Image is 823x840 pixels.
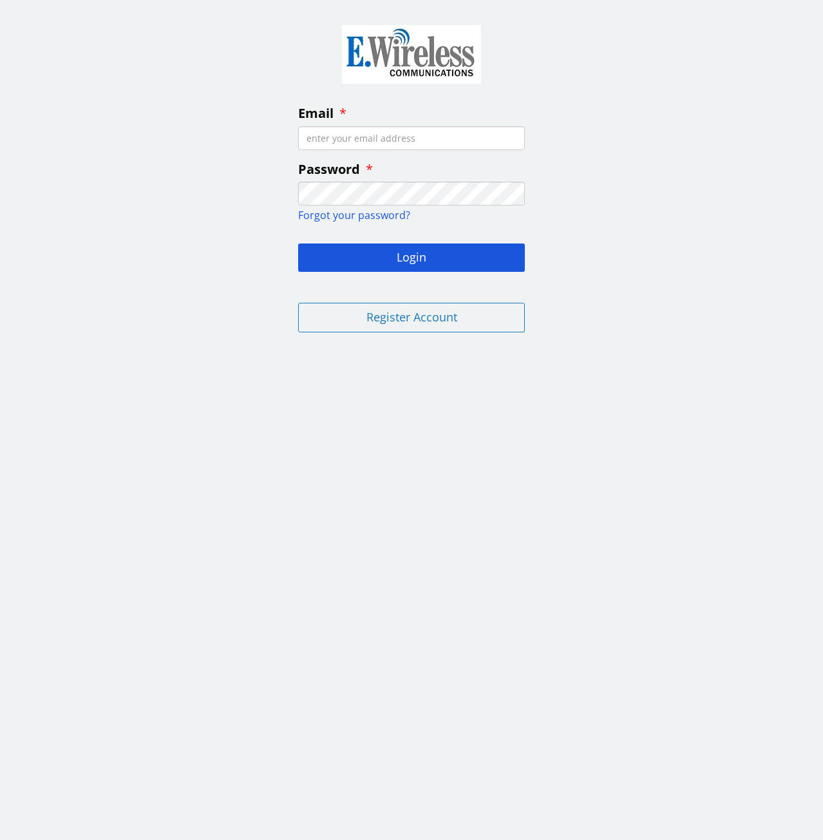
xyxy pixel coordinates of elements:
[298,126,525,150] input: enter your email address
[298,303,525,332] button: Register Account
[298,243,525,272] button: Login
[298,208,410,222] a: Forgot your password?
[298,160,360,178] span: Password
[298,104,334,122] span: Email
